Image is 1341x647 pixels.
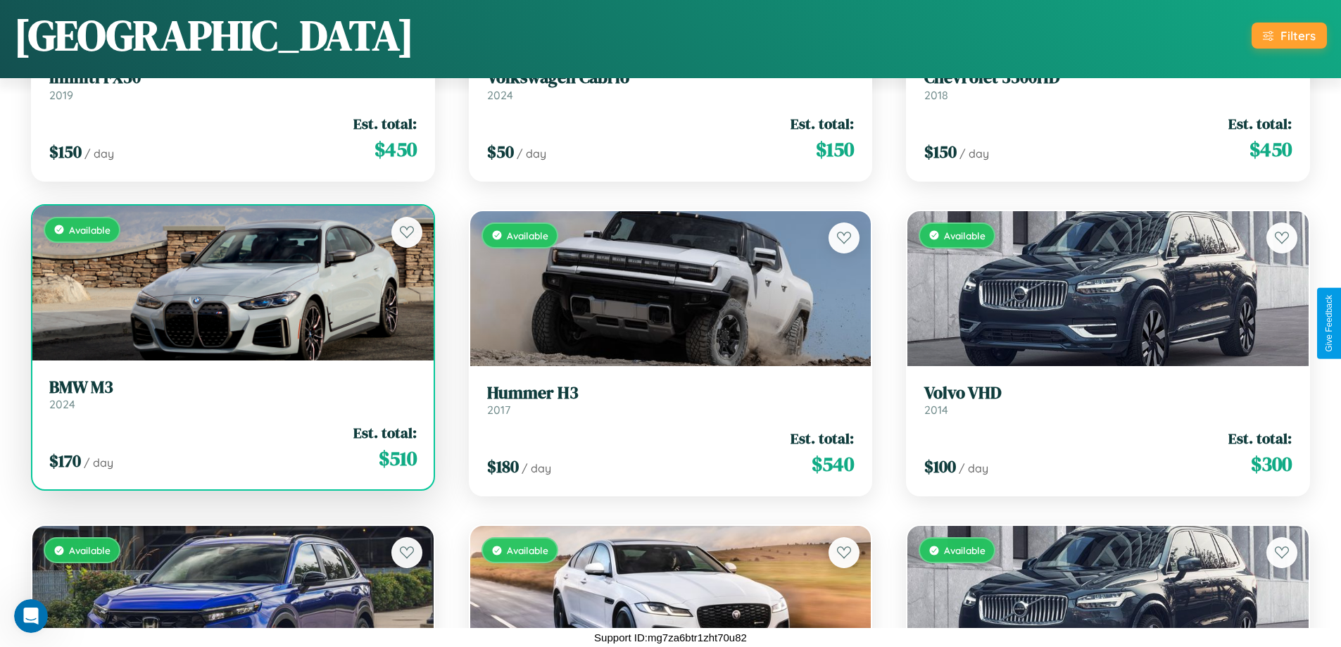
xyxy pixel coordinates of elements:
[812,450,854,478] span: $ 540
[959,461,988,475] span: / day
[944,230,986,241] span: Available
[487,383,855,403] h3: Hummer H3
[507,230,548,241] span: Available
[924,140,957,163] span: $ 150
[49,68,417,88] h3: Infiniti FX50
[379,444,417,472] span: $ 510
[1228,428,1292,448] span: Est. total:
[924,383,1292,417] a: Volvo VHD2014
[487,68,855,102] a: Volkswagen Cabrio2024
[49,449,81,472] span: $ 170
[924,403,948,417] span: 2014
[924,383,1292,403] h3: Volvo VHD
[487,140,514,163] span: $ 50
[1280,28,1316,43] div: Filters
[49,377,417,398] h3: BMW M3
[944,544,986,556] span: Available
[49,397,75,411] span: 2024
[507,544,548,556] span: Available
[14,6,414,64] h1: [GEOGRAPHIC_DATA]
[517,146,546,161] span: / day
[924,455,956,478] span: $ 100
[487,403,510,417] span: 2017
[924,68,1292,102] a: Chevrolet 3500HD2018
[816,135,854,163] span: $ 150
[49,140,82,163] span: $ 150
[84,456,113,470] span: / day
[594,628,747,647] p: Support ID: mg7za6btr1zht70u82
[353,113,417,134] span: Est. total:
[487,68,855,88] h3: Volkswagen Cabrio
[791,428,854,448] span: Est. total:
[1324,295,1334,352] div: Give Feedback
[374,135,417,163] span: $ 450
[959,146,989,161] span: / day
[522,461,551,475] span: / day
[487,455,519,478] span: $ 180
[84,146,114,161] span: / day
[1251,450,1292,478] span: $ 300
[14,599,48,633] iframe: Intercom live chat
[487,88,513,102] span: 2024
[487,383,855,417] a: Hummer H32017
[49,88,73,102] span: 2019
[924,88,948,102] span: 2018
[353,422,417,443] span: Est. total:
[49,377,417,412] a: BMW M32024
[1228,113,1292,134] span: Est. total:
[1252,23,1327,49] button: Filters
[69,544,111,556] span: Available
[49,68,417,102] a: Infiniti FX502019
[69,224,111,236] span: Available
[924,68,1292,88] h3: Chevrolet 3500HD
[791,113,854,134] span: Est. total:
[1249,135,1292,163] span: $ 450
